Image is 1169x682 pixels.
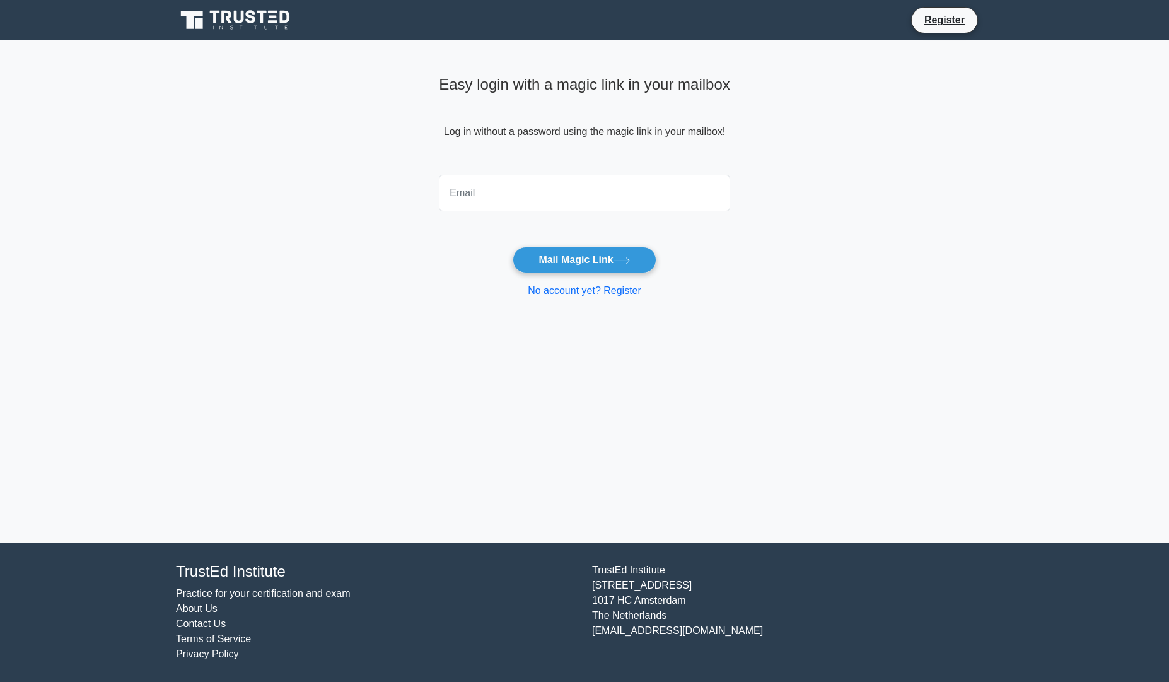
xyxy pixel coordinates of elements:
input: Email [439,175,730,211]
h4: TrustEd Institute [176,563,577,581]
a: About Us [176,603,218,614]
a: Practice for your certification and exam [176,588,351,599]
a: Contact Us [176,618,226,629]
a: Register [917,12,972,28]
a: Privacy Policy [176,649,239,659]
button: Mail Magic Link [513,247,656,273]
a: No account yet? Register [528,285,641,296]
a: Terms of Service [176,633,251,644]
div: TrustEd Institute [STREET_ADDRESS] 1017 HC Amsterdam The Netherlands [EMAIL_ADDRESS][DOMAIN_NAME] [584,563,1001,662]
div: Log in without a password using the magic link in your mailbox! [439,71,730,170]
h4: Easy login with a magic link in your mailbox [439,76,730,94]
